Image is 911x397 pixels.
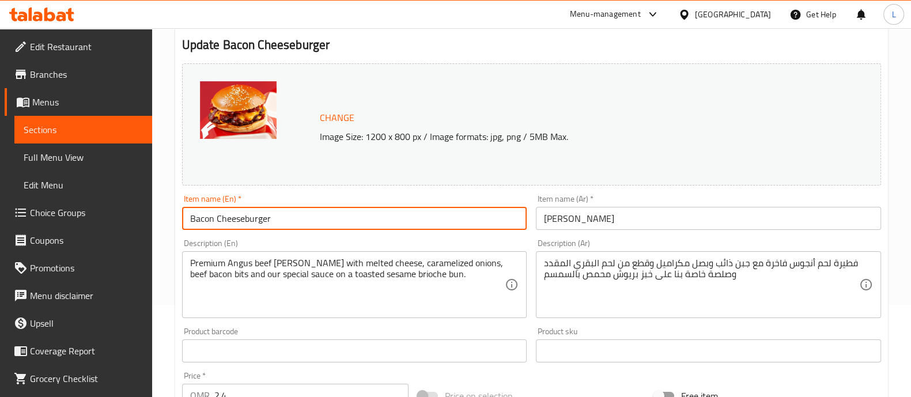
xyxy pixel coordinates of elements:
[30,261,143,275] span: Promotions
[315,130,813,143] p: Image Size: 1200 x 800 px / Image formats: jpg, png / 5MB Max.
[30,289,143,303] span: Menu disclaimer
[695,8,771,21] div: [GEOGRAPHIC_DATA]
[182,36,881,54] h2: Update Bacon Cheeseburger
[30,233,143,247] span: Coupons
[536,207,881,230] input: Enter name Ar
[182,339,527,362] input: Please enter product barcode
[5,226,152,254] a: Coupons
[315,106,359,130] button: Change
[5,365,152,392] a: Grocery Checklist
[14,143,152,171] a: Full Menu View
[30,344,143,358] span: Coverage Report
[5,282,152,309] a: Menu disclaimer
[544,258,859,312] textarea: فطيرة لحم أنجوس فاخرة مع جبن ذائب وبصل مكراميل وقطع من لحم البقري المقدد وصلصة خاصة بنا على خبز ب...
[5,254,152,282] a: Promotions
[5,337,152,365] a: Coverage Report
[320,109,354,126] span: Change
[30,316,143,330] span: Upsell
[570,7,641,21] div: Menu-management
[5,199,152,226] a: Choice Groups
[5,309,152,337] a: Upsell
[536,339,881,362] input: Please enter product sku
[24,150,143,164] span: Full Menu View
[182,207,527,230] input: Enter name En
[891,8,895,21] span: L
[32,95,143,109] span: Menus
[30,40,143,54] span: Edit Restaurant
[5,61,152,88] a: Branches
[200,81,277,139] img: mmw_638723678361928423
[30,372,143,385] span: Grocery Checklist
[30,206,143,220] span: Choice Groups
[190,258,505,312] textarea: Premium Angus beef [PERSON_NAME] with melted cheese, caramelized onions, beef bacon bits and our ...
[5,33,152,61] a: Edit Restaurant
[24,123,143,137] span: Sections
[30,67,143,81] span: Branches
[24,178,143,192] span: Edit Menu
[14,116,152,143] a: Sections
[14,171,152,199] a: Edit Menu
[5,88,152,116] a: Menus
